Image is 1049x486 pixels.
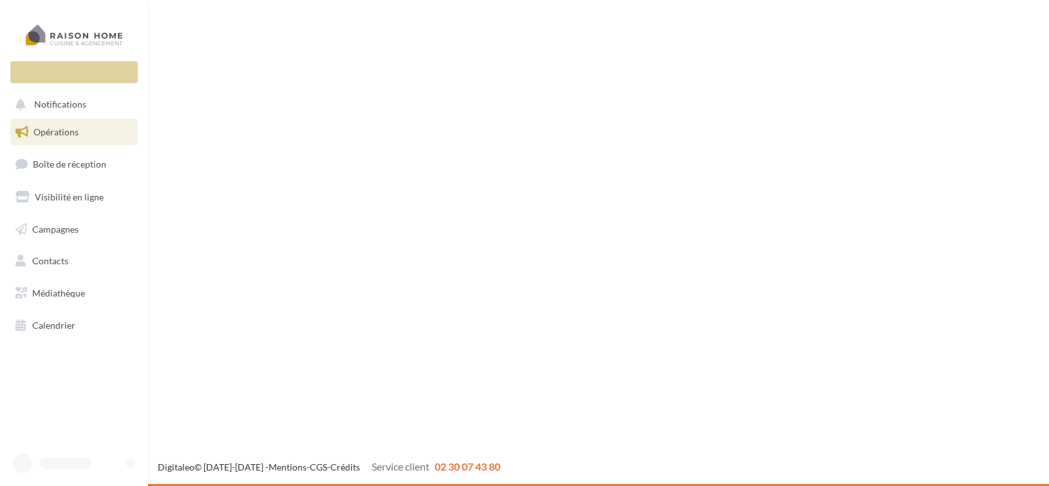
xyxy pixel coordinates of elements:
[158,462,194,472] a: Digitaleo
[8,150,140,178] a: Boîte de réception
[8,184,140,211] a: Visibilité en ligne
[269,462,307,472] a: Mentions
[10,61,138,83] div: Nouvelle campagne
[8,280,140,307] a: Médiathèque
[8,119,140,146] a: Opérations
[158,462,500,472] span: © [DATE]-[DATE] - - -
[33,159,106,170] span: Boîte de réception
[34,99,86,110] span: Notifications
[435,460,500,472] span: 02 30 07 43 80
[330,462,360,472] a: Crédits
[8,216,140,243] a: Campagnes
[310,462,327,472] a: CGS
[372,460,430,472] span: Service client
[32,223,79,234] span: Campagnes
[32,320,75,331] span: Calendrier
[8,248,140,275] a: Contacts
[8,312,140,339] a: Calendrier
[32,255,68,266] span: Contacts
[35,191,104,202] span: Visibilité en ligne
[32,287,85,298] span: Médiathèque
[33,126,79,137] span: Opérations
